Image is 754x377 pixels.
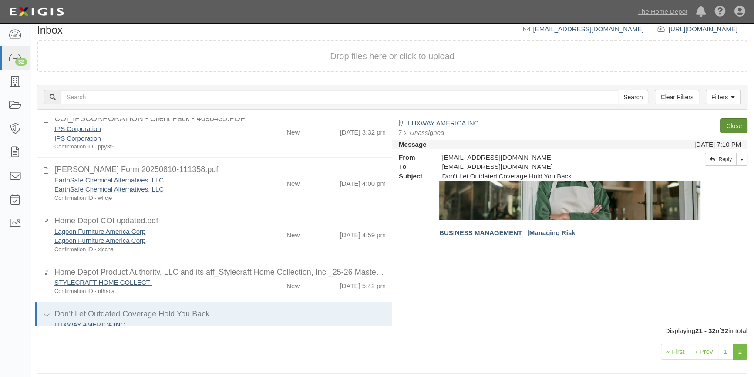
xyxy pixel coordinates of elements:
div: IPS Corporation [54,124,242,133]
a: Close [720,118,747,133]
div: Open [284,320,300,333]
a: [URL][DOMAIN_NAME] [669,25,747,33]
a: ‹ Prev [690,344,718,359]
div: Lagoon Furniture America Corp [54,227,242,236]
strong: Message [399,141,426,148]
div: Confirmation ID - nfhaca [54,287,242,295]
input: Search [61,90,618,104]
div: Lagoon Furniture America Corp [54,236,242,245]
a: « First [661,344,690,359]
div: [EMAIL_ADDRESS][DOMAIN_NAME] [436,153,653,162]
a: Lagoon Furniture America Corp [54,228,145,235]
a: Lagoon Furniture America Corp [54,237,145,244]
a: 2 [733,344,747,359]
a: Reply [705,153,737,166]
a: EarthSafe Chemical Alternatives, LLC [54,185,164,193]
div: Confirmation ID - xjccha [54,246,242,253]
a: Clear Filters [655,90,699,104]
i: Help Center - Complianz [714,6,726,17]
div: Displaying of in total [30,326,754,335]
div: EarthSafe Chemical Alternatives, LLC [54,185,242,194]
div: [DATE] 5:42 pm [340,278,386,290]
div: STYLECRAFT HOME COLLECTI [54,278,242,287]
a: Is Your Coverage Keeping Up With Your Business? [470,246,670,275]
div: New [286,175,300,188]
a: EarthSafe Chemical Alternatives, LLC [54,176,164,184]
div: EarthSafe Chemical Alternatives, LLC [54,175,242,185]
div: 32 [15,58,27,66]
div: party-4wkkft@sbainsurance.homedepot.com [436,162,653,171]
div: Home Depot COI updated.pdf [54,215,386,227]
a: IPS Corporation [54,125,101,132]
div: [DATE] 3:32 pm [340,124,386,137]
div: ACORD Form 20250810-111358.pdf [54,164,386,175]
div: [DATE] 4:59 pm [340,227,386,239]
strong: From [392,153,436,162]
div: [DATE] 7:10 PM [694,140,741,149]
a: STYLECRAFT HOME COLLECTI [54,279,152,286]
div: Don’t Let Outdated Coverage Hold You Back [54,309,386,320]
span: Managing Risk [529,229,576,236]
div: New [286,278,300,290]
div: IPS Corporation [54,134,242,143]
div: [DATE] 4:00 pm [340,175,386,188]
div: Confirmation ID - wffcje [54,194,242,202]
a: Filters [706,90,741,104]
strong: Subject [392,172,436,181]
a: LUXWAY AMERICA INC [408,119,478,127]
a: [EMAIL_ADDRESS][DOMAIN_NAME] [533,25,643,33]
div: COI_IPSCORPORATION - Client Pack - 4098435.PDF [54,113,386,125]
button: Drop files here or click to upload [330,50,454,63]
a: LUXWAY AMERICA INC [54,321,125,328]
div: Home Depot Product Authority, LLC and its aff_Stylecraft Home Collection, Inc._25-26 Master WInte... [54,267,386,278]
td: BUSINESS MANAGEMENT | [439,229,700,237]
input: Search [618,90,648,104]
div: New [286,227,300,239]
a: 1 [718,344,733,359]
div: New [286,124,300,137]
b: 32 [721,327,728,334]
b: 21 - 32 [695,327,716,334]
a: The Home Depot [633,3,692,20]
strong: To [392,162,436,171]
img: logo-5460c22ac91f19d4615b14bd174203de0afe785f0fc80cf4dbbc73dc1793850b.png [7,4,67,20]
div: Don’t Let Outdated Coverage Hold You Back [436,172,653,181]
div: Confirmation ID - ppy3f9 [54,143,242,151]
div: [DATE] 7:10 pm [340,320,386,333]
a: Unassigned [410,129,444,136]
a: IPS Corporation [54,135,101,142]
h1: Inbox [37,24,63,36]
